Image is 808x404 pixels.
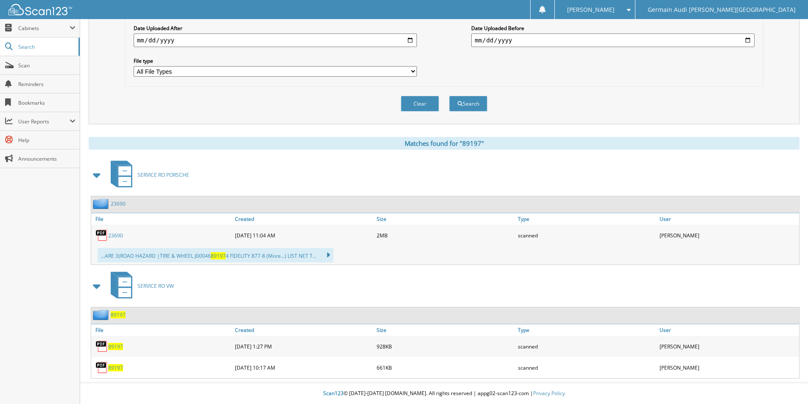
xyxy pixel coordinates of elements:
[233,359,375,376] div: [DATE] 10:17 AM
[95,361,108,374] img: PDF.png
[648,7,796,12] span: Germain Audi [PERSON_NAME][GEOGRAPHIC_DATA]
[766,363,808,404] iframe: Chat Widget
[111,200,126,207] a: 23690
[375,213,516,225] a: Size
[89,137,800,150] div: Matches found for "89197"
[375,359,516,376] div: 661KB
[516,359,657,376] div: scanned
[233,338,375,355] div: [DATE] 1:27 PM
[95,229,108,242] img: PDF.png
[137,282,174,290] span: SERVICE RO VW
[93,198,111,209] img: folder2.png
[657,213,799,225] a: User
[567,7,615,12] span: [PERSON_NAME]
[233,324,375,336] a: Created
[516,227,657,244] div: scanned
[516,213,657,225] a: Type
[106,269,174,303] a: SERVICE RO VW
[137,171,189,178] span: SERVICE RO PORSCHE
[18,99,75,106] span: Bookmarks
[471,33,755,47] input: end
[106,158,189,192] a: SERVICE RO PORSCHE
[111,311,126,318] a: 89197
[657,359,799,376] div: [PERSON_NAME]
[18,25,70,32] span: Cabinets
[401,96,439,111] button: Clear
[323,390,344,397] span: Scan123
[657,324,799,336] a: User
[657,338,799,355] div: [PERSON_NAME]
[471,25,755,32] label: Date Uploaded Before
[95,340,108,353] img: PDF.png
[657,227,799,244] div: [PERSON_NAME]
[93,309,111,320] img: folder2.png
[375,324,516,336] a: Size
[91,324,233,336] a: File
[516,324,657,336] a: Type
[533,390,565,397] a: Privacy Policy
[98,248,333,262] div: ...ARE 3)ROAD HAZARD |TIRE & WHEEL J00046 4 FIDELITY 877-8 (More...) LIST NET T...
[108,364,123,371] a: 89197
[233,227,375,244] div: [DATE] 11:04 AM
[211,252,226,259] span: 89197
[91,213,233,225] a: File
[375,227,516,244] div: 2MB
[108,343,123,350] a: 89197
[375,338,516,355] div: 928KB
[18,81,75,88] span: Reminders
[8,4,72,15] img: scan123-logo-white.svg
[134,57,417,64] label: File type
[18,118,70,125] span: User Reports
[449,96,487,111] button: Search
[18,43,74,50] span: Search
[18,137,75,144] span: Help
[134,33,417,47] input: start
[18,62,75,69] span: Scan
[233,213,375,225] a: Created
[108,232,123,239] a: 23690
[80,383,808,404] div: © [DATE]-[DATE] [DOMAIN_NAME]. All rights reserved | appg02-scan123-com |
[18,155,75,162] span: Announcements
[516,338,657,355] div: scanned
[134,25,417,32] label: Date Uploaded After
